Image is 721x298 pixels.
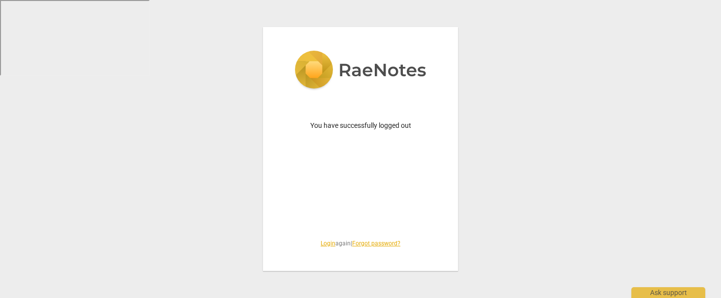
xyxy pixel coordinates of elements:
[321,240,335,247] a: Login
[295,51,426,91] img: 5ac2273c67554f335776073100b6d88f.svg
[287,239,434,248] span: again |
[352,240,400,247] a: Forgot password?
[631,287,705,298] div: Ask support
[287,120,434,131] p: You have successfully logged out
